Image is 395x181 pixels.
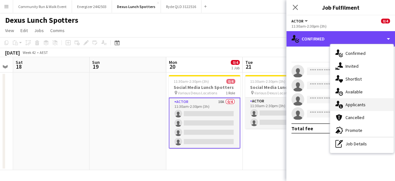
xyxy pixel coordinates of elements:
[291,125,313,132] div: Total fee
[40,50,48,55] div: AEST
[48,26,67,35] a: Comms
[226,79,235,84] span: 0/4
[5,28,14,33] span: View
[286,31,395,47] div: Confirmed
[5,15,78,25] h1: Dexus Lunch Spotters
[244,63,252,70] span: 21
[226,90,235,95] span: 1 Role
[345,102,366,108] span: Applicants
[245,98,317,129] app-card-role: Actor8A0/211:30am-2:30pm (3h)
[245,84,317,90] h3: Social Media Lunch Spotters
[345,127,362,133] span: Promote
[345,115,364,120] span: Cancelled
[345,63,359,69] span: Invited
[91,63,100,70] span: 19
[92,59,100,65] span: Sun
[291,19,304,23] span: Actor
[169,75,240,149] app-job-card: 11:30am-2:30pm (3h)0/4Social Media Lunch Spotters Various Dexus Locations1 RoleActor10A0/411:30am...
[169,84,240,90] h3: Social Media Lunch Spotters
[72,0,112,13] button: Energizer 2442503
[245,59,252,65] span: Tue
[18,26,30,35] a: Edit
[345,89,363,95] span: Available
[231,60,240,65] span: 0/4
[50,28,65,33] span: Comms
[16,59,23,65] span: Sat
[231,65,239,70] div: 1 Job
[5,49,20,56] div: [DATE]
[32,26,46,35] a: Jobs
[169,59,177,65] span: Mon
[15,63,23,70] span: 18
[169,98,240,149] app-card-role: Actor10A0/411:30am-2:30pm (3h)
[161,0,201,13] button: Ryde QLD 3122516
[286,3,395,12] h3: Job Fulfilment
[34,28,44,33] span: Jobs
[345,50,366,56] span: Confirmed
[20,28,28,33] span: Edit
[245,75,317,129] app-job-card: 11:30am-2:30pm (3h)0/2Social Media Lunch Spotters Various Dexus Locations1 RoleActor8A0/211:30am-...
[254,90,294,95] span: Various Dexus Locations
[345,76,362,82] span: Shortlist
[250,79,285,84] span: 11:30am-2:30pm (3h)
[178,90,217,95] span: Various Dexus Locations
[3,26,17,35] a: View
[13,0,72,13] button: Community Run & Walk Event
[330,137,393,150] div: Job Details
[291,24,390,29] div: 11:30am-2:30pm (3h)
[174,79,209,84] span: 11:30am-2:30pm (3h)
[168,63,177,70] span: 20
[112,0,161,13] button: Dexus Lunch Spotters
[381,19,390,23] span: 0/4
[21,50,37,55] span: Week 42
[291,19,309,23] button: Actor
